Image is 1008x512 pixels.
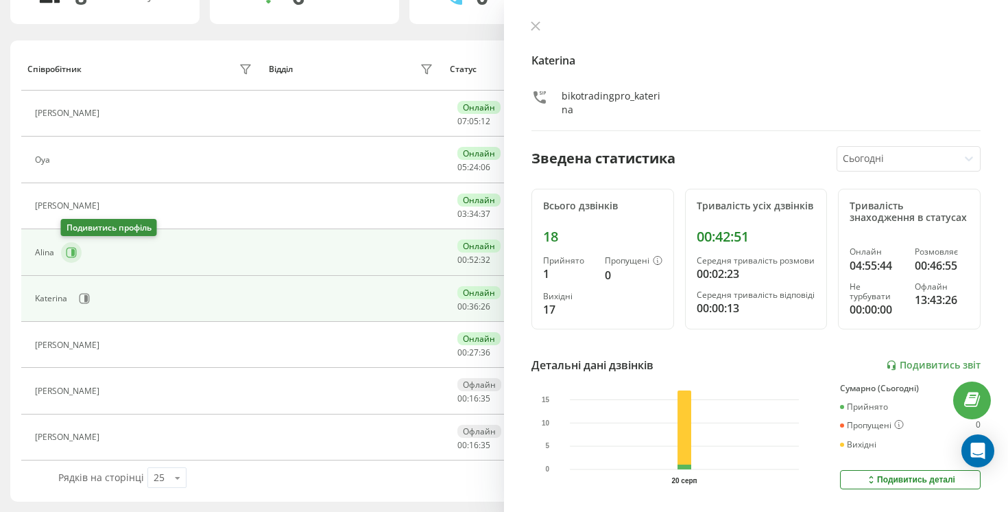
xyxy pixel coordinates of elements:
button: Подивитись деталі [840,470,981,489]
div: 1 [543,266,594,282]
text: 15 [542,396,550,404]
text: 10 [542,419,550,427]
div: Alina [35,248,58,257]
div: Співробітник [27,65,82,74]
div: Подивитись профіль [61,219,157,236]
div: 0 [605,267,662,283]
span: 32 [481,254,490,266]
span: 24 [469,161,479,173]
div: Прийнято [840,402,888,412]
span: 36 [481,347,490,358]
span: 35 [481,393,490,404]
div: [PERSON_NAME] [35,108,103,118]
div: Прийнято [543,256,594,266]
div: Офлайн [457,378,501,391]
div: Пропущені [840,420,904,431]
span: 36 [469,301,479,312]
span: 16 [469,439,479,451]
span: 52 [469,254,479,266]
div: Статус [450,65,477,74]
span: 07 [457,115,467,127]
div: [PERSON_NAME] [35,340,103,350]
div: Open Intercom Messenger [961,434,994,467]
div: : : [457,117,490,126]
div: : : [457,255,490,265]
div: Всього дзвінків [543,200,662,212]
div: 00:02:23 [697,266,816,282]
span: 12 [481,115,490,127]
div: Відділ [269,65,293,74]
div: Подивитись деталі [865,474,955,485]
text: 0 [546,466,550,474]
div: Середня тривалість відповіді [697,290,816,300]
span: 03 [457,208,467,220]
div: Онлайн [850,247,904,257]
div: 00:00:13 [697,300,816,316]
div: [PERSON_NAME] [35,386,103,396]
div: Тривалість знаходження в статусах [850,200,969,224]
text: 20 серп [672,477,697,485]
div: Онлайн [457,147,501,160]
div: Онлайн [457,194,501,207]
span: 26 [481,301,490,312]
div: : : [457,163,490,172]
div: 25 [154,471,165,485]
div: Сумарно (Сьогодні) [840,384,981,393]
span: 06 [481,161,490,173]
div: Тривалість усіх дзвінків [697,200,816,212]
div: 17 [543,301,594,318]
text: 5 [546,443,550,450]
span: 00 [457,347,467,358]
div: Зведена статистика [531,148,675,169]
span: 05 [469,115,479,127]
span: 37 [481,208,490,220]
div: Katerina [35,294,71,303]
span: 35 [481,439,490,451]
div: 00:46:55 [915,257,969,274]
span: 05 [457,161,467,173]
div: [PERSON_NAME] [35,201,103,211]
div: : : [457,394,490,404]
div: : : [457,441,490,450]
div: [PERSON_NAME] [35,432,103,442]
div: Офлайн [915,282,969,292]
div: 00:42:51 [697,229,816,245]
div: : : [457,302,490,312]
h4: Katerina [531,52,981,69]
div: Онлайн [457,240,501,253]
div: 00:00:00 [850,301,904,318]
span: 00 [457,254,467,266]
div: 0 [976,420,981,431]
span: 00 [457,393,467,404]
div: Онлайн [457,286,501,299]
div: 18 [543,229,662,245]
span: 00 [457,301,467,312]
div: Онлайн [457,101,501,114]
div: Oya [35,155,53,165]
div: : : [457,348,490,358]
div: Онлайн [457,332,501,345]
span: 16 [469,393,479,404]
span: 34 [469,208,479,220]
div: Офлайн [457,425,501,438]
span: 00 [457,439,467,451]
a: Подивитись звіт [886,360,981,371]
div: bikotradingpro_katerina [562,89,663,117]
span: Рядків на сторінці [58,471,144,484]
div: Середня тривалість розмови [697,256,816,266]
div: Пропущені [605,256,662,267]
div: 13:43:26 [915,292,969,308]
span: 27 [469,347,479,358]
div: Не турбувати [850,282,904,302]
div: Детальні дані дзвінків [531,357,653,373]
div: 04:55:44 [850,257,904,274]
div: Вихідні [840,440,876,450]
div: : : [457,209,490,219]
div: Вихідні [543,292,594,301]
div: Розмовляє [915,247,969,257]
